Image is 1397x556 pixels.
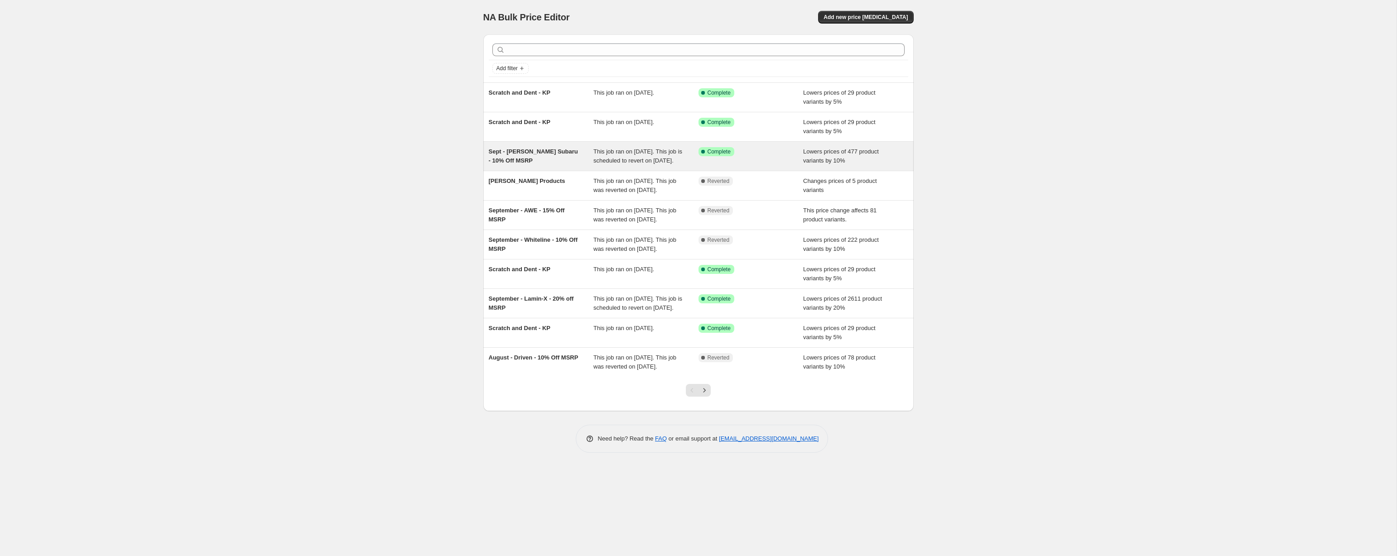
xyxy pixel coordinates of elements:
span: Lowers prices of 29 product variants by 5% [803,119,876,134]
button: Add filter [492,63,529,74]
span: This job ran on [DATE]. This job is scheduled to revert on [DATE]. [593,295,682,311]
span: Complete [708,295,731,302]
a: FAQ [655,435,667,442]
span: This job ran on [DATE]. This job was reverted on [DATE]. [593,354,676,370]
span: Changes prices of 5 product variants [803,177,877,193]
span: This job ran on [DATE]. This job is scheduled to revert on [DATE]. [593,148,682,164]
span: Complete [708,266,731,273]
span: Lowers prices of 222 product variants by 10% [803,236,879,252]
span: September - Lamin-X - 20% off MSRP [489,295,574,311]
span: [PERSON_NAME] Products [489,177,565,184]
span: This job ran on [DATE]. This job was reverted on [DATE]. [593,236,676,252]
span: Lowers prices of 477 product variants by 10% [803,148,879,164]
span: Complete [708,119,731,126]
span: Lowers prices of 29 product variants by 5% [803,266,876,282]
span: This price change affects 81 product variants. [803,207,877,223]
span: Reverted [708,177,730,185]
span: Complete [708,89,731,96]
span: NA Bulk Price Editor [483,12,570,22]
span: Reverted [708,354,730,361]
span: This job ran on [DATE]. [593,89,654,96]
span: August - Driven - 10% Off MSRP [489,354,578,361]
button: Add new price [MEDICAL_DATA] [818,11,913,24]
span: Reverted [708,207,730,214]
span: Scratch and Dent - KP [489,266,551,273]
span: This job ran on [DATE]. This job was reverted on [DATE]. [593,207,676,223]
span: Lowers prices of 29 product variants by 5% [803,89,876,105]
span: This job ran on [DATE]. This job was reverted on [DATE]. [593,177,676,193]
span: This job ran on [DATE]. [593,119,654,125]
span: Complete [708,325,731,332]
span: Scratch and Dent - KP [489,89,551,96]
nav: Pagination [686,384,711,397]
span: Lowers prices of 29 product variants by 5% [803,325,876,340]
span: Add filter [496,65,518,72]
span: Lowers prices of 78 product variants by 10% [803,354,876,370]
span: Reverted [708,236,730,244]
span: Scratch and Dent - KP [489,325,551,331]
span: This job ran on [DATE]. [593,266,654,273]
span: Complete [708,148,731,155]
span: Sept - [PERSON_NAME] Subaru - 10% Off MSRP [489,148,578,164]
span: Scratch and Dent - KP [489,119,551,125]
span: Need help? Read the [598,435,655,442]
button: Next [698,384,711,397]
span: Add new price [MEDICAL_DATA] [824,14,908,21]
span: or email support at [667,435,719,442]
span: September - AWE - 15% Off MSRP [489,207,565,223]
span: This job ran on [DATE]. [593,325,654,331]
a: [EMAIL_ADDRESS][DOMAIN_NAME] [719,435,819,442]
span: Lowers prices of 2611 product variants by 20% [803,295,882,311]
span: September - Whiteline - 10% Off MSRP [489,236,578,252]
